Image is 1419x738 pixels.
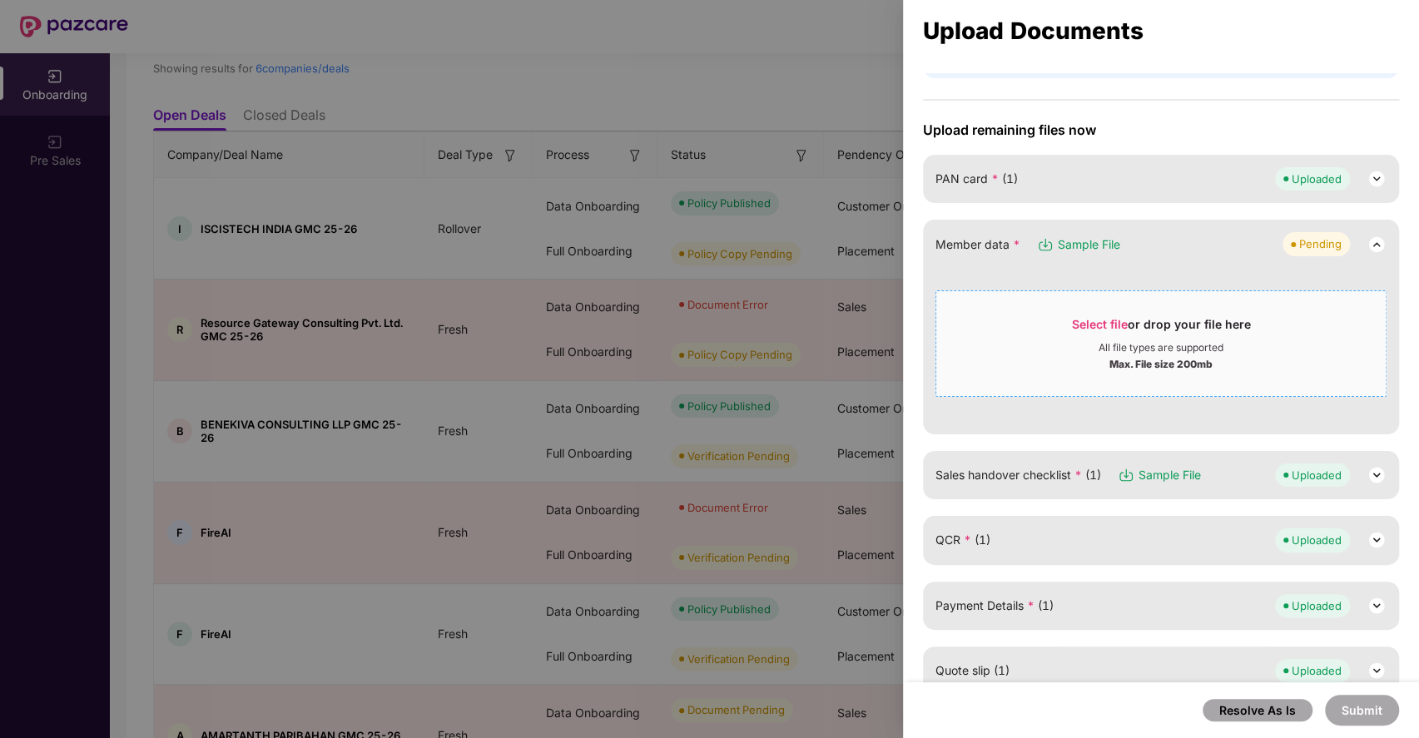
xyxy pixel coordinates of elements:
button: Resolve As Is [1203,699,1312,721]
img: svg+xml;base64,PHN2ZyB3aWR0aD0iMjQiIGhlaWdodD0iMjQiIHZpZXdCb3g9IjAgMCAyNCAyNCIgZmlsbD0ibm9uZSIgeG... [1367,235,1387,255]
span: Sample File [1139,466,1201,484]
img: svg+xml;base64,PHN2ZyB3aWR0aD0iMjQiIGhlaWdodD0iMjQiIHZpZXdCb3g9IjAgMCAyNCAyNCIgZmlsbD0ibm9uZSIgeG... [1367,169,1387,189]
button: Submit [1325,695,1399,726]
div: or drop your file here [1072,316,1251,341]
div: Pending [1299,235,1342,252]
img: svg+xml;base64,PHN2ZyB3aWR0aD0iMTYiIGhlaWdodD0iMTciIHZpZXdCb3g9IjAgMCAxNiAxNyIgZmlsbD0ibm9uZSIgeG... [1037,236,1054,253]
img: svg+xml;base64,PHN2ZyB3aWR0aD0iMjQiIGhlaWdodD0iMjQiIHZpZXdCb3g9IjAgMCAyNCAyNCIgZmlsbD0ibm9uZSIgeG... [1367,530,1387,550]
span: Select file [1072,317,1128,331]
div: Uploaded [1292,171,1342,187]
span: Member data [935,235,1020,254]
span: Sample File [1058,235,1120,254]
span: Payment Details (1) [935,597,1054,615]
div: Uploaded [1292,467,1342,483]
span: QCR (1) [935,531,990,549]
div: Uploaded [1292,662,1342,679]
img: svg+xml;base64,PHN2ZyB3aWR0aD0iMjQiIGhlaWdodD0iMjQiIHZpZXdCb3g9IjAgMCAyNCAyNCIgZmlsbD0ibm9uZSIgeG... [1367,596,1387,616]
img: svg+xml;base64,PHN2ZyB3aWR0aD0iMjQiIGhlaWdodD0iMjQiIHZpZXdCb3g9IjAgMCAyNCAyNCIgZmlsbD0ibm9uZSIgeG... [1367,465,1387,485]
img: svg+xml;base64,PHN2ZyB3aWR0aD0iMjQiIGhlaWdodD0iMjQiIHZpZXdCb3g9IjAgMCAyNCAyNCIgZmlsbD0ibm9uZSIgeG... [1367,661,1387,681]
div: Uploaded [1292,532,1342,548]
div: Max. File size 200mb [1109,354,1213,371]
span: Sales handover checklist (1) [935,466,1101,484]
span: Select fileor drop your file hereAll file types are supportedMax. File size 200mb [936,304,1386,384]
span: PAN card (1) [935,170,1018,188]
span: Quote slip (1) [935,661,1010,680]
div: Upload Documents [923,22,1399,40]
span: Upload remaining files now [923,121,1399,138]
div: All file types are supported [1099,341,1223,354]
img: svg+xml;base64,PHN2ZyB3aWR0aD0iMTYiIGhlaWdodD0iMTciIHZpZXdCb3g9IjAgMCAxNiAxNyIgZmlsbD0ibm9uZSIgeG... [1118,467,1134,483]
div: Uploaded [1292,597,1342,614]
